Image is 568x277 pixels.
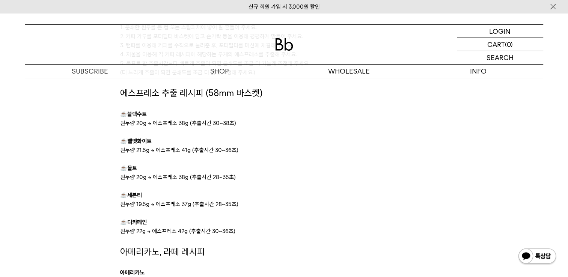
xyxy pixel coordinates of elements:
a: 신규 회원 가입 시 3,000원 할인 [249,3,320,10]
a: LOGIN [457,25,543,38]
b: 아메리카노 [120,269,145,276]
p: 원두량 22g → 에스프레소 42g (추출시간 30~36초) [120,227,448,236]
a: CART (0) [457,38,543,51]
a: SUBSCRIBE [25,65,155,78]
b: 블랙수트 [127,111,147,117]
b: ☕ [120,165,127,172]
p: LOGIN [489,25,511,38]
p: WHOLESALE [284,65,414,78]
b: 몰트 [127,165,137,172]
p: 원두량 20g → 에스프레소 38g (추출시간 28~35초) [120,173,448,182]
b: ☕ [120,138,127,145]
b: 벨벳화이트 [127,138,152,145]
p: (0) [505,38,513,51]
span: 아메리카노, 라떼 레시피 [120,246,205,257]
b: 디카페인 [127,219,147,226]
a: SHOP [155,65,284,78]
b: ☕ [120,192,127,199]
b: ☕ [120,111,127,117]
p: 원두량 20g → 에스프레소 38g (추출시간 30~38초) [120,119,448,128]
img: 로고 [275,38,293,51]
p: INFO [414,65,543,78]
b: ☕ [120,219,127,226]
p: 원두량 19.5g → 에스프레소 37g (추출시간 28~35초) [120,200,448,209]
p: SEARCH [487,51,514,64]
img: 카카오톡 채널 1:1 채팅 버튼 [518,248,557,266]
p: CART [487,38,505,51]
b: 세븐티 [127,192,142,199]
p: 원두량 21.5g → 에스프레소 41g (추출시간 30~36초) [120,146,448,155]
span: 에스프레소 추출 레시피 (58mm 바스켓) [120,87,262,98]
